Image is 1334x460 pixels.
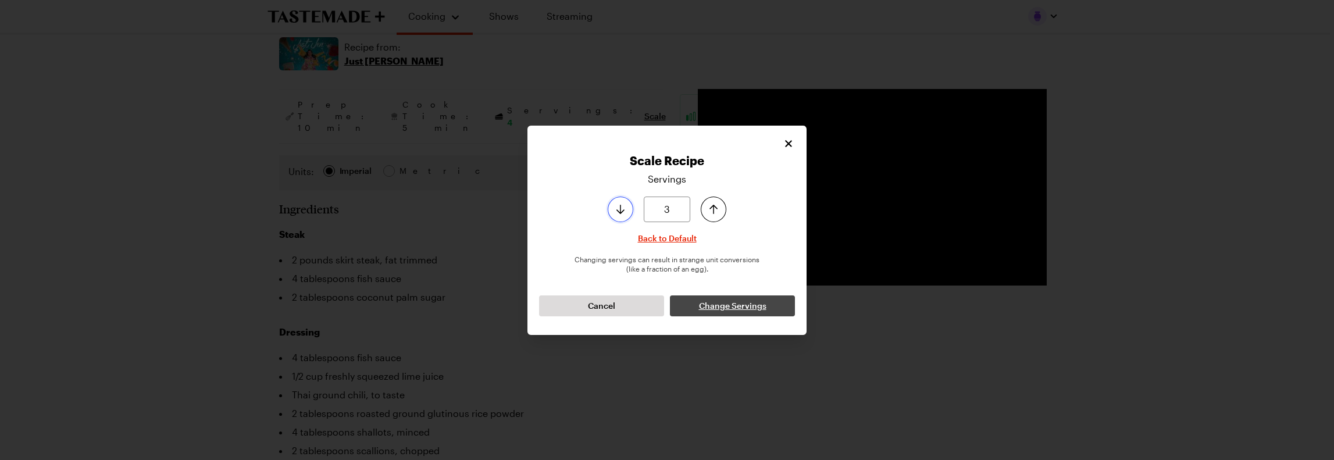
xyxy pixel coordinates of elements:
[539,154,795,167] h2: Scale Recipe
[588,300,615,312] span: Cancel
[782,137,795,150] button: Close
[539,255,795,273] p: Changing servings can result in strange unit conversions (like a fraction of an egg).
[638,233,697,244] button: Back to Default
[648,172,686,186] p: Servings
[608,197,633,222] button: Decrease serving size by one
[701,197,726,222] button: Increase serving size by one
[670,295,795,316] button: Change Servings
[699,300,766,312] span: Change Servings
[539,295,664,316] button: Cancel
